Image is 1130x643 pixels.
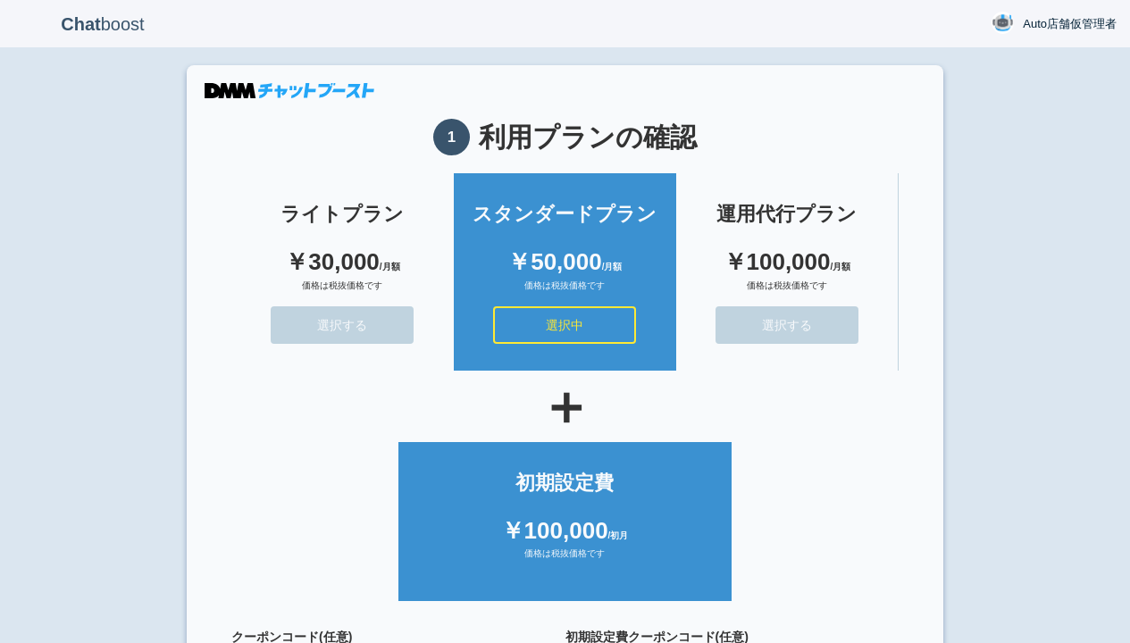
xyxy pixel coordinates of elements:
[380,262,400,271] span: /月額
[694,200,880,228] div: 運用代行プラン
[249,200,436,228] div: ライトプラン
[694,280,880,306] div: 価格は税抜価格です
[416,514,714,547] div: ￥100,000
[61,14,100,34] b: Chat
[472,280,658,306] div: 価格は税抜価格です
[694,246,880,279] div: ￥100,000
[830,262,850,271] span: /月額
[472,246,658,279] div: ￥50,000
[992,12,1014,34] img: User Image
[416,547,714,574] div: 価格は税抜価格です
[13,2,192,46] p: boost
[205,83,374,98] img: DMMチャットブースト
[231,380,899,433] div: ＋
[472,200,658,228] div: スタンダードプラン
[433,119,470,155] span: 1
[493,306,636,344] button: 選択中
[271,306,414,344] button: 選択する
[416,469,714,497] div: 初期設定費
[1023,15,1117,33] span: Auto店舗仮管理者
[249,246,436,279] div: ￥30,000
[608,530,629,540] span: /初月
[231,119,899,155] h1: 利用プランの確認
[602,262,623,271] span: /月額
[716,306,858,344] button: 選択する
[249,280,436,306] div: 価格は税抜価格です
